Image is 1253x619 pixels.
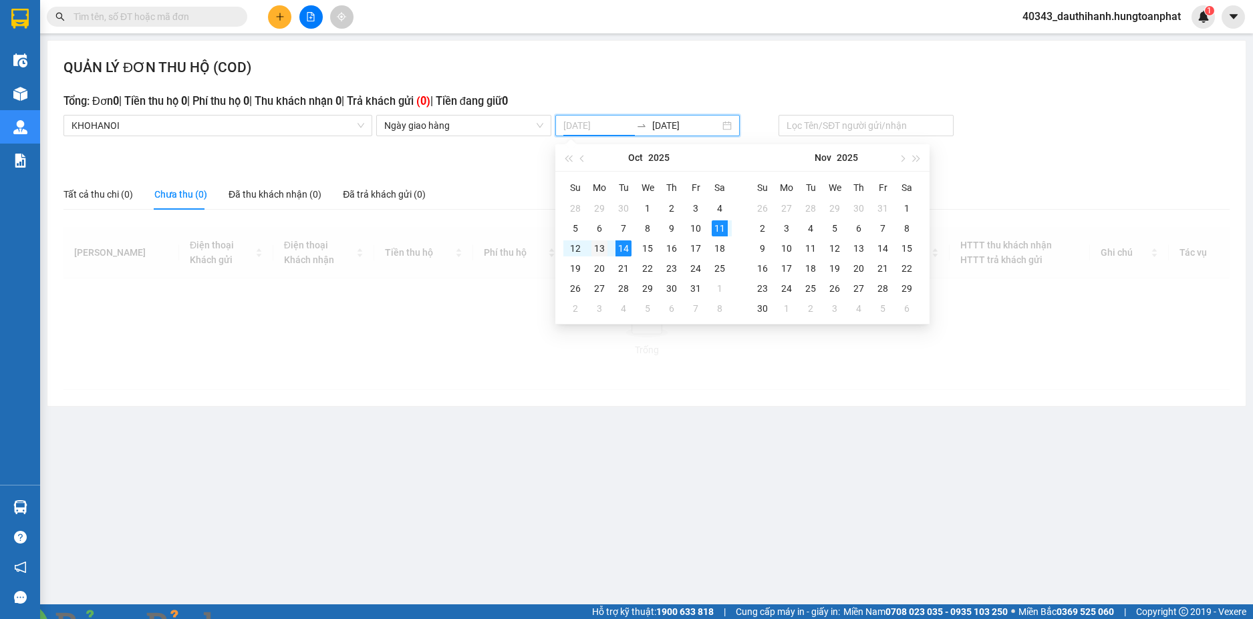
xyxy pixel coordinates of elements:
[799,258,823,278] td: 2025-11-18
[851,240,867,256] div: 13
[875,260,891,276] div: 21
[803,240,819,256] div: 11
[636,278,660,298] td: 2025-10-29
[664,220,680,236] div: 9
[823,278,847,298] td: 2025-11-26
[636,238,660,258] td: 2025-10-15
[754,200,771,216] div: 26
[416,95,430,108] b: ( 0 )
[754,260,771,276] div: 16
[640,260,656,276] div: 22
[11,9,29,29] img: logo-vxr
[660,238,684,258] td: 2025-10-16
[851,260,867,276] div: 20
[299,5,323,29] button: file-add
[688,240,704,256] div: 17
[895,177,919,198] th: Sa
[823,177,847,198] th: We
[871,258,895,278] td: 2025-11-21
[708,177,732,198] th: Sa
[563,238,587,258] td: 2025-10-12
[591,260,607,276] div: 20
[567,240,583,256] div: 12
[837,144,858,171] button: 2025
[1179,607,1188,616] span: copyright
[652,118,720,133] input: Ngày kết thúc
[648,144,670,171] button: 2025
[899,300,915,317] div: 6
[1228,11,1240,23] span: caret-down
[712,280,728,296] div: 1
[708,258,732,278] td: 2025-10-25
[154,187,207,202] div: Chưa thu (0)
[708,298,732,319] td: 2025-11-08
[55,12,65,21] span: search
[775,238,799,258] td: 2025-11-10
[14,531,27,544] span: question-circle
[640,220,656,236] div: 8
[13,120,27,134] img: warehouse-icon
[563,218,587,238] td: 2025-10-05
[591,240,607,256] div: 13
[775,278,799,298] td: 2025-11-24
[779,200,795,216] div: 27
[803,300,819,317] div: 2
[750,238,775,258] td: 2025-11-09
[899,200,915,216] div: 1
[567,280,583,296] div: 26
[181,95,187,108] b: 0
[851,200,867,216] div: 30
[13,53,27,67] img: warehouse-icon
[847,177,871,198] th: Th
[750,198,775,218] td: 2025-10-26
[567,300,583,317] div: 2
[775,298,799,319] td: 2025-12-01
[712,300,728,317] div: 8
[895,198,919,218] td: 2025-11-01
[895,218,919,238] td: 2025-11-08
[779,280,795,296] div: 24
[847,238,871,258] td: 2025-11-13
[656,606,714,617] strong: 1900 633 818
[337,12,346,21] span: aim
[708,278,732,298] td: 2025-11-01
[587,298,611,319] td: 2025-11-03
[823,238,847,258] td: 2025-11-12
[875,200,891,216] div: 31
[636,198,660,218] td: 2025-10-01
[502,95,508,108] b: 0
[779,260,795,276] div: 17
[640,280,656,296] div: 29
[1198,11,1210,23] img: icon-new-feature
[779,220,795,236] div: 3
[851,220,867,236] div: 6
[847,278,871,298] td: 2025-11-27
[384,116,543,136] span: Ngày giao hàng
[664,200,680,216] div: 2
[1222,5,1245,29] button: caret-down
[799,198,823,218] td: 2025-10-28
[63,57,251,79] h2: QUẢN LÝ ĐƠN THU HỘ (COD)
[615,240,632,256] div: 14
[684,258,708,278] td: 2025-10-24
[306,12,315,21] span: file-add
[708,238,732,258] td: 2025-10-18
[684,278,708,298] td: 2025-10-31
[895,238,919,258] td: 2025-11-15
[615,280,632,296] div: 28
[13,154,27,168] img: solution-icon
[875,300,891,317] div: 5
[899,240,915,256] div: 15
[563,298,587,319] td: 2025-11-02
[591,200,607,216] div: 29
[827,220,843,236] div: 5
[712,260,728,276] div: 25
[803,280,819,296] div: 25
[1124,604,1126,619] span: |
[775,198,799,218] td: 2025-10-27
[688,280,704,296] div: 31
[688,200,704,216] div: 3
[775,258,799,278] td: 2025-11-17
[587,238,611,258] td: 2025-10-13
[847,198,871,218] td: 2025-10-30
